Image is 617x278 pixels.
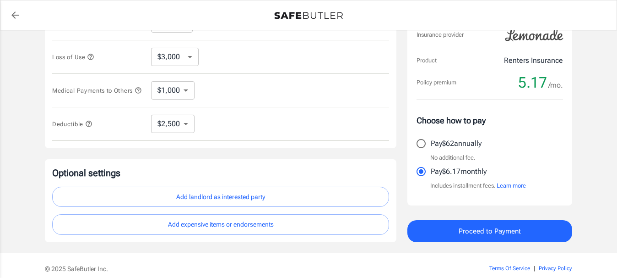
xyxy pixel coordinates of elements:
button: Loss of Use [52,51,94,62]
button: Add expensive items or endorsements [52,214,389,235]
p: Insurance provider [417,30,464,39]
img: Back to quotes [274,12,343,19]
p: Choose how to pay [417,114,563,127]
span: Proceed to Payment [459,225,521,237]
p: © 2025 SafeButler Inc. [45,264,438,273]
span: 5.17 [518,73,547,92]
p: Optional settings [52,167,389,179]
p: No additional fee. [430,153,476,162]
p: Pay $6.17 monthly [431,166,487,177]
img: Lemonade [500,22,568,48]
button: Medical Payments to Others [52,85,142,96]
p: Product [417,56,437,65]
button: Proceed to Payment [407,220,572,242]
button: Learn more [497,181,526,190]
span: Loss of Use [52,54,94,61]
span: | [534,265,535,272]
a: Privacy Policy [539,265,572,272]
a: Terms Of Service [489,265,530,272]
p: Pay $62 annually [431,138,482,149]
button: Deductible [52,118,92,129]
p: Policy premium [417,78,456,87]
a: back to quotes [6,6,24,24]
p: Includes installment fees. [430,181,526,190]
p: Renters Insurance [504,55,563,66]
span: /mo. [548,79,563,92]
span: Deductible [52,121,92,128]
span: Medical Payments to Others [52,87,142,94]
button: Add landlord as interested party [52,187,389,207]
